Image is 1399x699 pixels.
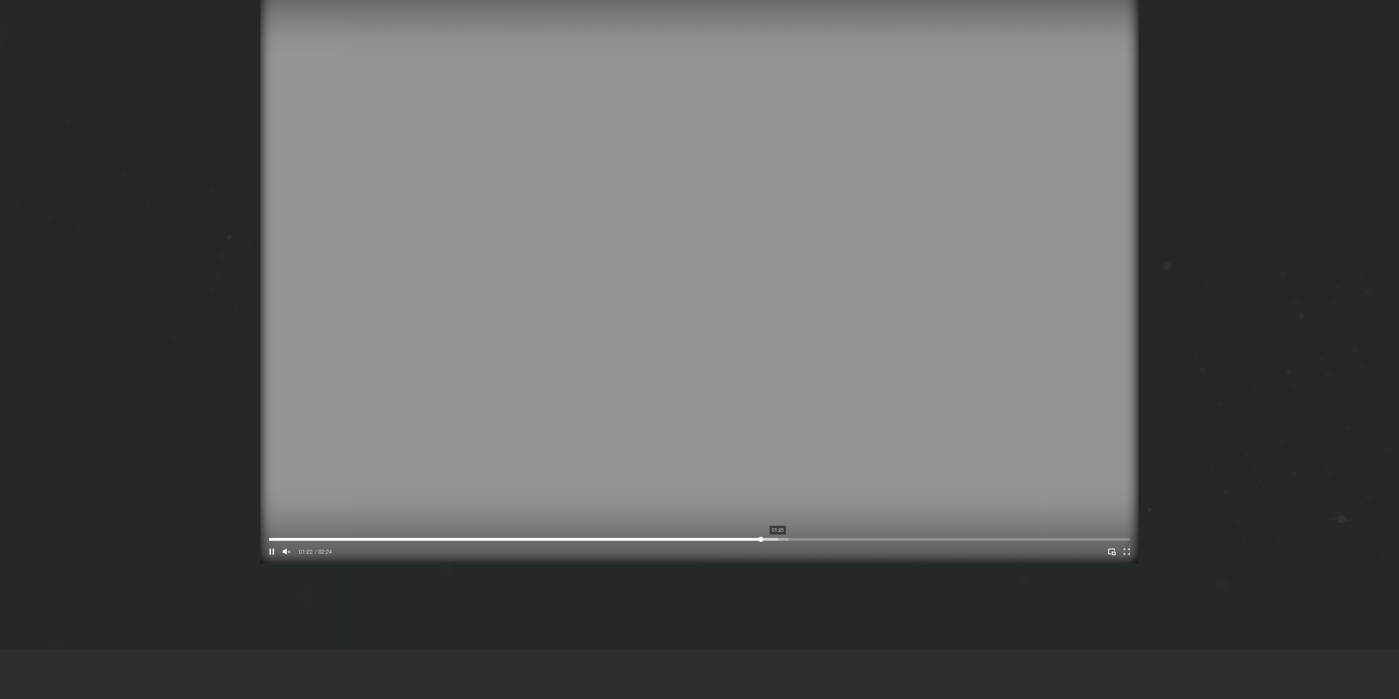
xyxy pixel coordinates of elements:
button: Pause [266,546,278,557]
div: 01:25 [770,526,786,534]
span: 01:22 [299,549,313,554]
span: 02:24 [315,549,332,554]
button: Unmute [281,546,292,557]
button: Play Picture-in-Picture [1106,546,1118,557]
button: Enter full screen [1121,546,1132,557]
